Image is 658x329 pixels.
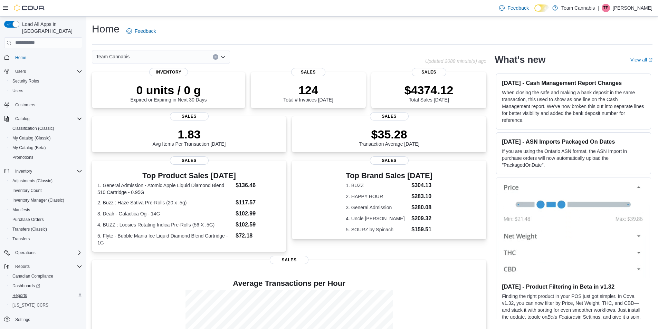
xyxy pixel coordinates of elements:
[283,83,333,103] div: Total # Invoices [DATE]
[502,293,645,327] p: Finding the right product in your POS just got simpler. In Cova v1.32, you can now filter by Pric...
[359,127,420,147] div: Transaction Average [DATE]
[7,291,85,300] button: Reports
[12,167,35,175] button: Inventory
[411,225,432,234] dd: $159.51
[97,199,233,206] dt: 2. Buzz : Haze Sativa Pre-Rolls (20 x .5g)
[7,86,85,96] button: Users
[131,83,207,103] div: Expired or Expiring in Next 30 Days
[97,182,233,196] dt: 1. General Admission - Atomic Apple Liquid Diamond Blend 510 Cartridge - 0.95G
[7,205,85,215] button: Manifests
[12,273,53,279] span: Canadian Compliance
[10,301,51,309] a: [US_STATE] CCRS
[10,87,26,95] a: Users
[613,4,652,12] p: [PERSON_NAME]
[12,293,27,298] span: Reports
[170,156,209,165] span: Sales
[370,112,409,120] span: Sales
[10,196,82,204] span: Inventory Manager (Classic)
[502,148,645,168] p: If you are using the Ontario ASN format, the ASN Import in purchase orders will now automatically...
[236,221,281,229] dd: $102.59
[1,114,85,124] button: Catalog
[10,291,82,300] span: Reports
[411,181,432,190] dd: $304.13
[10,124,82,133] span: Classification (Classic)
[149,68,188,76] span: Inventory
[7,224,85,234] button: Transfers (Classic)
[502,283,645,290] h3: [DATE] - Product Filtering in Beta in v1.32
[346,182,409,189] dt: 1. BUZZ
[7,133,85,143] button: My Catalog (Classic)
[291,68,326,76] span: Sales
[12,302,48,308] span: [US_STATE] CCRS
[630,57,652,62] a: View allExternal link
[131,83,207,97] p: 0 units / 0 g
[502,138,645,145] h3: [DATE] - ASN Imports Packaged On Dates
[404,83,454,103] div: Total Sales [DATE]
[135,28,156,35] span: Feedback
[12,115,32,123] button: Catalog
[502,79,645,86] h3: [DATE] - Cash Management Report Changes
[507,4,528,11] span: Feedback
[10,282,82,290] span: Dashboards
[10,272,82,280] span: Canadian Compliance
[10,215,47,224] a: Purchase Orders
[12,88,23,94] span: Users
[10,272,56,280] a: Canadian Compliance
[12,126,54,131] span: Classification (Classic)
[12,197,64,203] span: Inventory Manager (Classic)
[97,221,233,228] dt: 4. BUZZ : Loosies Rotating Indica Pre-Rolls (56 X .5G)
[10,87,82,95] span: Users
[7,281,85,291] a: Dashboards
[12,54,29,62] a: Home
[404,83,454,97] p: $4374.12
[346,172,432,180] h3: Top Brand Sales [DATE]
[270,256,308,264] span: Sales
[15,55,26,60] span: Home
[15,264,30,269] span: Reports
[12,188,42,193] span: Inventory Count
[10,186,82,195] span: Inventory Count
[12,100,82,109] span: Customers
[10,291,30,300] a: Reports
[12,53,82,62] span: Home
[495,54,545,65] h2: What's new
[10,215,82,224] span: Purchase Orders
[124,24,159,38] a: Feedback
[7,186,85,195] button: Inventory Count
[7,215,85,224] button: Purchase Orders
[346,204,409,211] dt: 3. General Admission
[236,181,281,190] dd: $136.46
[153,127,226,147] div: Avg Items Per Transaction [DATE]
[12,155,34,160] span: Promotions
[12,67,29,76] button: Users
[411,203,432,212] dd: $280.08
[15,168,32,174] span: Inventory
[10,134,82,142] span: My Catalog (Classic)
[12,283,40,289] span: Dashboards
[12,316,33,324] a: Settings
[10,206,82,214] span: Manifests
[19,21,82,35] span: Load All Apps in [GEOGRAPHIC_DATA]
[1,100,85,110] button: Customers
[10,186,45,195] a: Inventory Count
[12,249,38,257] button: Operations
[10,177,55,185] a: Adjustments (Classic)
[10,134,54,142] a: My Catalog (Classic)
[1,314,85,324] button: Settings
[10,124,57,133] a: Classification (Classic)
[10,77,82,85] span: Security Roles
[346,193,409,200] dt: 2. HAPPY HOUR
[411,214,432,223] dd: $209.32
[283,83,333,97] p: 124
[1,262,85,271] button: Reports
[97,172,281,180] h3: Top Product Sales [DATE]
[12,178,53,184] span: Adjustments (Classic)
[7,143,85,153] button: My Catalog (Beta)
[534,4,549,12] input: Dark Mode
[12,145,46,151] span: My Catalog (Beta)
[12,262,82,271] span: Reports
[603,4,609,12] span: TF
[14,4,45,11] img: Cova
[7,195,85,205] button: Inventory Manager (Classic)
[12,249,82,257] span: Operations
